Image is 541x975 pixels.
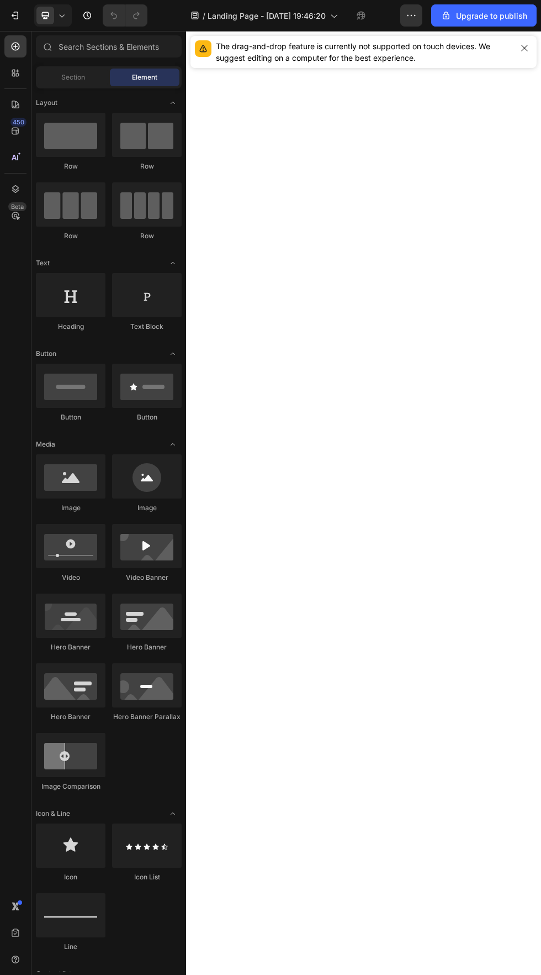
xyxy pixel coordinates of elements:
div: Beta [8,202,26,211]
div: Button [36,412,105,422]
span: Layout [36,98,57,108]
span: Toggle open [164,805,182,822]
iframe: Design area [186,31,541,975]
span: Icon & Line [36,809,70,819]
span: Text [36,258,50,268]
span: Toggle open [164,345,182,363]
span: Toggle open [164,436,182,453]
div: The drag-and-drop feature is currently not supported on touch devices. We suggest editing on a co... [216,40,512,64]
div: Hero Banner [36,642,105,652]
div: Undo/Redo [103,4,147,27]
div: Hero Banner [36,712,105,722]
div: Upgrade to publish [441,10,527,22]
div: Row [36,231,105,241]
div: Image [36,503,105,513]
button: Upgrade to publish [431,4,537,27]
div: Row [36,161,105,171]
div: Icon List [112,872,182,882]
span: Button [36,349,56,359]
div: 450 [10,118,26,127]
div: Video [36,573,105,583]
span: Toggle open [164,254,182,272]
div: Hero Banner Parallax [112,712,182,722]
span: Toggle open [164,94,182,112]
div: Button [112,412,182,422]
input: Search Sections & Elements [36,35,182,57]
div: Icon [36,872,105,882]
span: Section [61,72,85,82]
div: Heading [36,322,105,332]
span: / [203,10,205,22]
div: Image [112,503,182,513]
span: Media [36,439,55,449]
span: Element [132,72,157,82]
div: Line [36,942,105,952]
span: Landing Page - [DATE] 19:46:20 [208,10,326,22]
div: Hero Banner [112,642,182,652]
div: Text Block [112,322,182,332]
div: Row [112,161,182,171]
div: Row [112,231,182,241]
div: Image Comparison [36,782,105,791]
div: Video Banner [112,573,182,583]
